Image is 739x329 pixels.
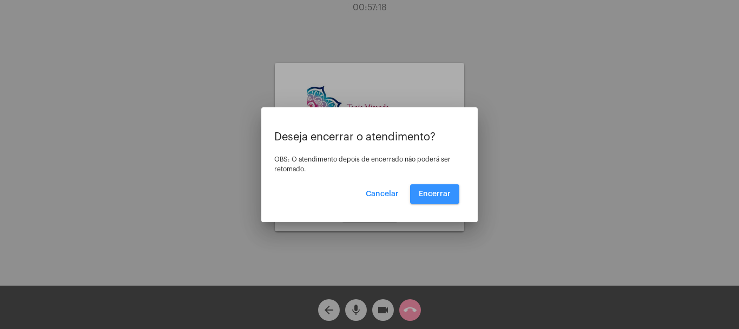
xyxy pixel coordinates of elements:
[357,184,407,204] button: Cancelar
[274,131,465,143] p: Deseja encerrar o atendimento?
[274,156,451,172] span: OBS: O atendimento depois de encerrado não poderá ser retomado.
[410,184,459,204] button: Encerrar
[366,190,399,198] span: Cancelar
[419,190,451,198] span: Encerrar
